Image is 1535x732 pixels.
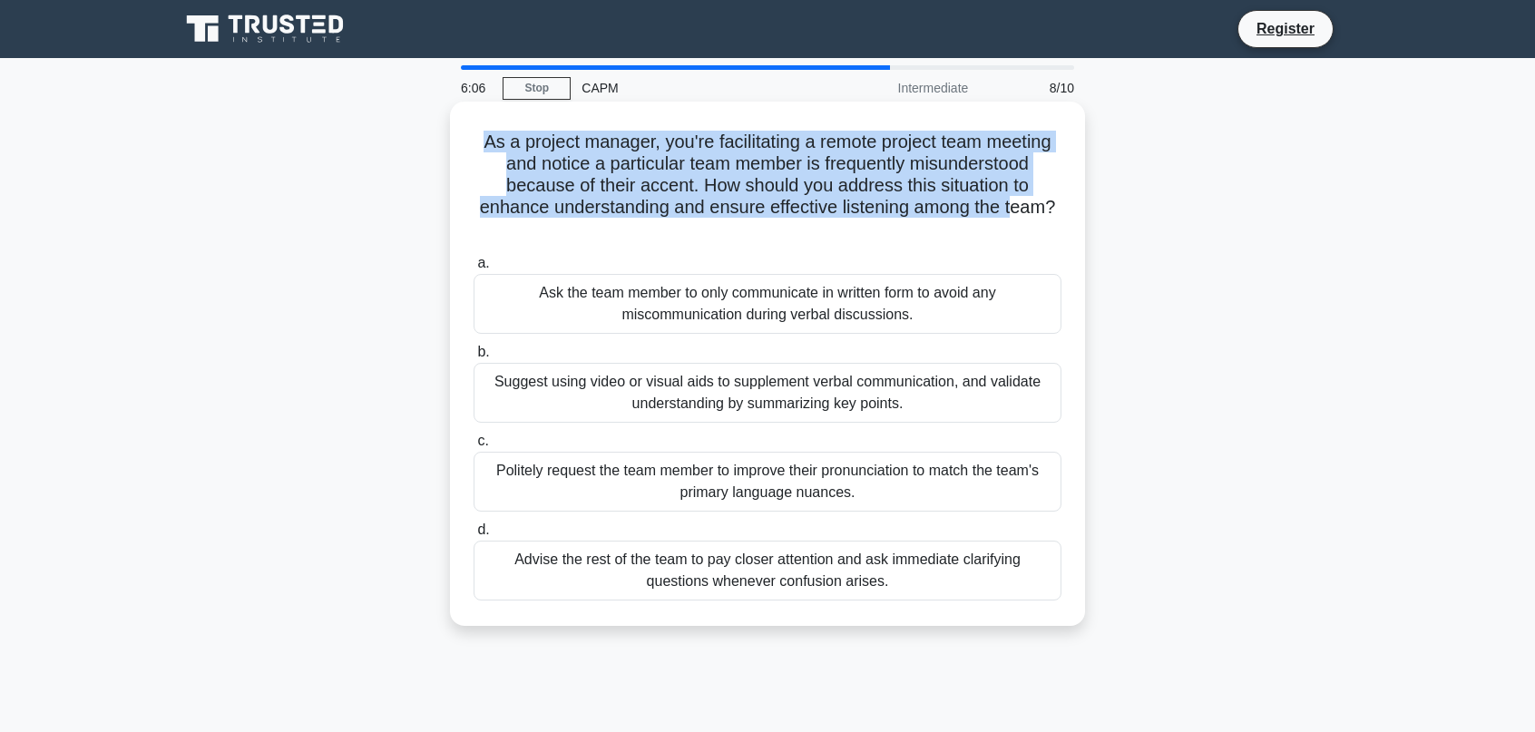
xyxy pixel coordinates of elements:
[477,522,489,537] span: d.
[477,433,488,448] span: c.
[474,274,1061,334] div: Ask the team member to only communicate in written form to avoid any miscommunication during verb...
[571,70,820,106] div: CAPM
[477,344,489,359] span: b.
[472,131,1063,241] h5: As a project manager, you're facilitating a remote project team meeting and notice a particular t...
[979,70,1085,106] div: 8/10
[1246,17,1325,40] a: Register
[474,541,1061,600] div: Advise the rest of the team to pay closer attention and ask immediate clarifying questions whenev...
[474,363,1061,423] div: Suggest using video or visual aids to supplement verbal communication, and validate understanding...
[474,452,1061,512] div: Politely request the team member to improve their pronunciation to match the team's primary langu...
[820,70,979,106] div: Intermediate
[503,77,571,100] a: Stop
[450,70,503,106] div: 6:06
[477,255,489,270] span: a.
